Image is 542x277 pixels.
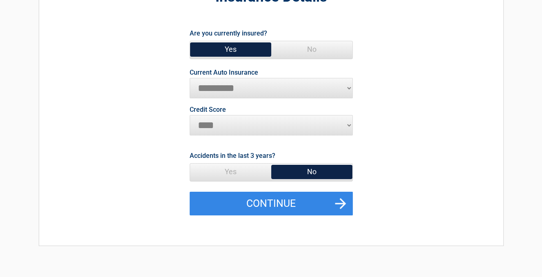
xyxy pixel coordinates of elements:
[190,41,271,58] span: Yes
[190,69,258,76] label: Current Auto Insurance
[190,106,226,113] label: Credit Score
[190,192,353,215] button: Continue
[271,41,352,58] span: No
[190,164,271,180] span: Yes
[271,164,352,180] span: No
[190,28,267,39] label: Are you currently insured?
[190,150,275,161] label: Accidents in the last 3 years?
